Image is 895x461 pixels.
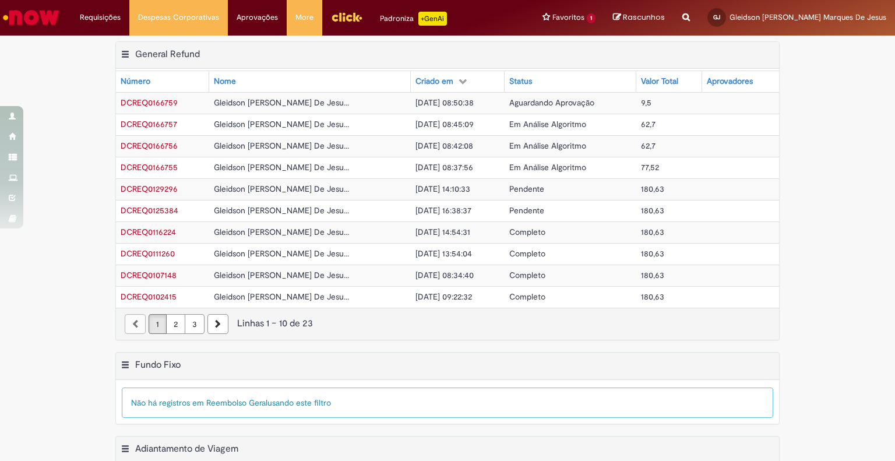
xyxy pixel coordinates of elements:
img: ServiceNow [1,6,61,29]
span: DCREQ0129296 [121,184,178,194]
span: [DATE] 08:50:38 [415,97,474,108]
a: Abrir Registro: DCREQ0166755 [121,162,178,173]
span: Favoritos [552,12,584,23]
span: Pendente [509,205,544,216]
span: 62,7 [641,119,656,129]
span: [DATE] 09:22:32 [415,291,472,302]
div: Nome [214,76,236,87]
a: Abrir Registro: DCREQ0166756 [121,140,178,151]
span: DCREQ0125384 [121,205,178,216]
div: Status [509,76,532,87]
a: Abrir Registro: DCREQ0107148 [121,270,177,280]
h2: General Refund [135,48,200,60]
span: DCREQ0166757 [121,119,177,129]
span: 1 [587,13,596,23]
h2: Fundo Fixo [135,359,181,371]
div: Linhas 1 − 10 de 23 [125,317,770,330]
span: Gleidson [PERSON_NAME] De Jesu... [214,248,349,259]
span: 180,63 [641,291,664,302]
a: Abrir Registro: DCREQ0166759 [121,97,178,108]
a: Abrir Registro: DCREQ0111260 [121,248,175,259]
span: DCREQ0166759 [121,97,178,108]
a: Rascunhos [613,12,665,23]
div: Aprovadores [707,76,753,87]
span: 180,63 [641,184,664,194]
span: DCREQ0111260 [121,248,175,259]
span: DCREQ0107148 [121,270,177,280]
a: Página 3 [185,314,205,334]
div: Não há registros em Reembolso Geral [122,388,773,418]
span: DCREQ0166756 [121,140,178,151]
span: DCREQ0166755 [121,162,178,173]
a: Abrir Registro: DCREQ0116224 [121,227,176,237]
p: +GenAi [418,12,447,26]
div: Criado em [415,76,453,87]
span: [DATE] 08:45:09 [415,119,474,129]
a: Página 2 [166,314,185,334]
span: Gleidson [PERSON_NAME] De Jesu... [214,184,349,194]
span: 180,63 [641,248,664,259]
span: DCREQ0102415 [121,291,177,302]
a: Abrir Registro: DCREQ0125384 [121,205,178,216]
span: Em Análise Algoritmo [509,119,586,129]
span: [DATE] 14:10:33 [415,184,470,194]
span: Gleidson [PERSON_NAME] De Jesu... [214,140,349,151]
img: click_logo_yellow_360x200.png [331,8,362,26]
span: Gleidson [PERSON_NAME] De Jesu... [214,291,349,302]
span: Despesas Corporativas [138,12,219,23]
a: Abrir Registro: DCREQ0129296 [121,184,178,194]
span: 180,63 [641,205,664,216]
span: 180,63 [641,270,664,280]
span: Completo [509,291,545,302]
span: Gleidson [PERSON_NAME] De Jesu... [214,119,349,129]
span: Gleidson [PERSON_NAME] De Jesu... [214,97,349,108]
button: General Refund Menu de contexto [121,48,130,64]
a: Abrir Registro: DCREQ0102415 [121,291,177,302]
span: 180,63 [641,227,664,237]
span: 9,5 [641,97,651,108]
span: Aprovações [237,12,278,23]
span: Gleidson [PERSON_NAME] De Jesu... [214,227,349,237]
span: GJ [713,13,720,21]
span: [DATE] 14:54:31 [415,227,470,237]
span: Em Análise Algoritmo [509,162,586,173]
span: DCREQ0116224 [121,227,176,237]
div: Padroniza [380,12,447,26]
div: Valor Total [641,76,678,87]
span: [DATE] 16:38:37 [415,205,471,216]
span: Aguardando Aprovação [509,97,594,108]
span: [DATE] 08:34:40 [415,270,474,280]
h2: Adiantamento de Viagem [135,443,238,455]
span: Gleidson [PERSON_NAME] De Jesu... [214,205,349,216]
span: [DATE] 08:37:56 [415,162,473,173]
span: Gleidson [PERSON_NAME] De Jesu... [214,162,349,173]
nav: paginação [116,308,779,340]
a: Próxima página [207,314,228,334]
span: usando este filtro [267,397,331,408]
a: Abrir Registro: DCREQ0166757 [121,119,177,129]
span: Em Análise Algoritmo [509,140,586,151]
span: [DATE] 13:54:04 [415,248,472,259]
span: More [295,12,313,23]
span: Pendente [509,184,544,194]
div: Número [121,76,150,87]
span: Completo [509,227,545,237]
button: Fundo Fixo Menu de contexto [121,359,130,374]
button: Adiantamento de Viagem Menu de contexto [121,443,130,458]
span: Completo [509,270,545,280]
span: 77,52 [641,162,659,173]
span: Requisições [80,12,121,23]
span: 62,7 [641,140,656,151]
span: Gleidson [PERSON_NAME] De Jesu... [214,270,349,280]
span: [DATE] 08:42:08 [415,140,473,151]
span: Gleidson [PERSON_NAME] Marques De Jesus [730,12,886,22]
a: Página 1 [149,314,167,334]
span: Completo [509,248,545,259]
span: Rascunhos [623,12,665,23]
